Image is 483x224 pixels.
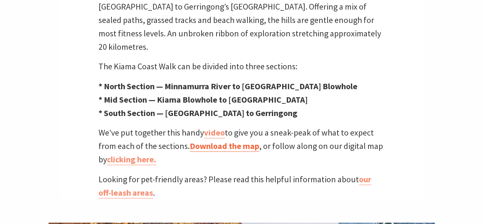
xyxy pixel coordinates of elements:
strong: * Mid Section — Kiama Blowhole to [GEOGRAPHIC_DATA] [99,94,308,105]
p: Looking for pet-friendly areas? Please read this helpful information about . [99,173,385,199]
a: our off-leash areas [99,174,371,198]
strong: * North Section — Minnamurra River to [GEOGRAPHIC_DATA] Blowhole [99,81,357,92]
p: The Kiama Coast Walk can be divided into three sections: [99,60,385,73]
p: We’ve put together this handy to give you a sneak-peak of what to expect from each of the section... [99,126,385,167]
a: Download the map [190,141,259,152]
a: video [204,127,225,138]
a: clicking here. [107,154,156,165]
strong: * South Section — [GEOGRAPHIC_DATA] to Gerringong [99,108,297,118]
